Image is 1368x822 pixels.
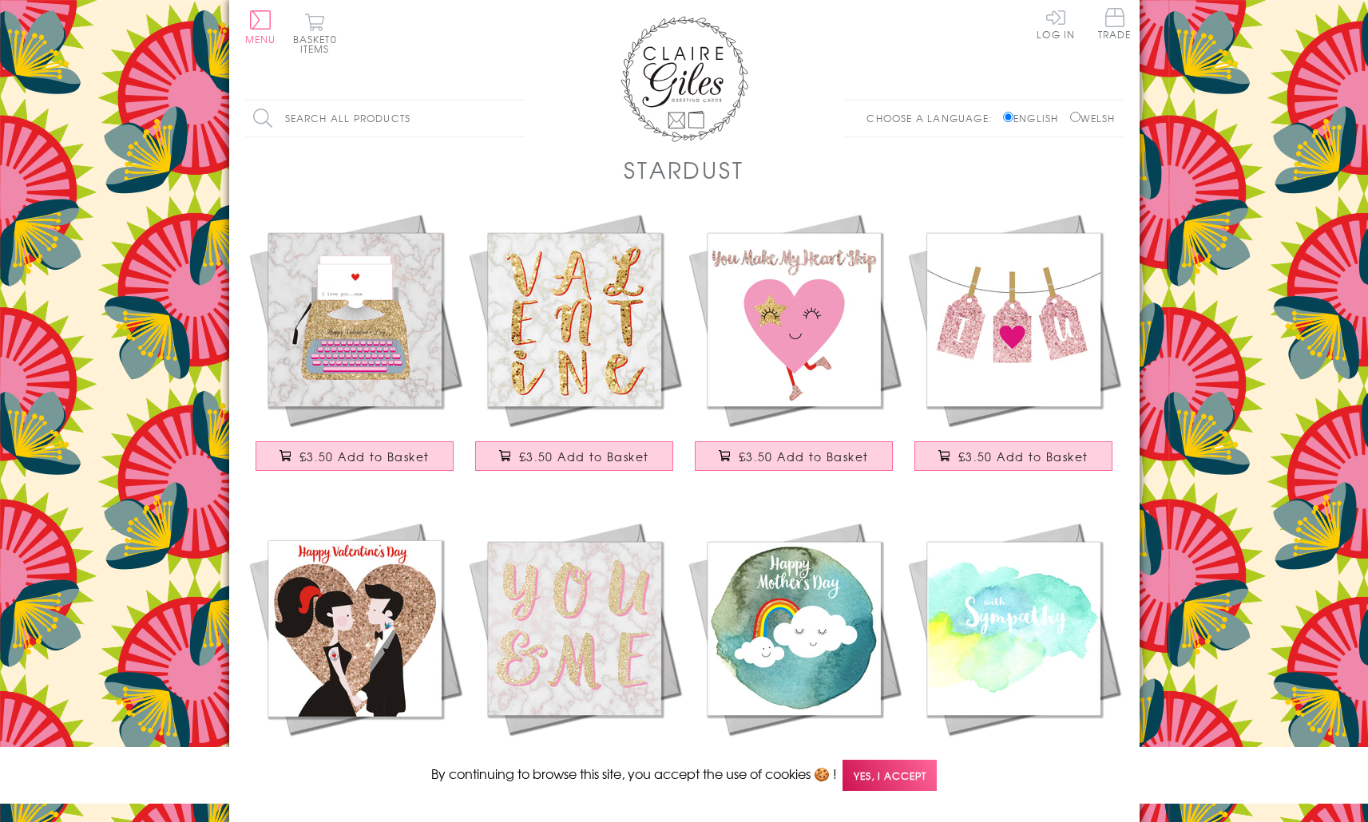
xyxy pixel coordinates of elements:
input: Welsh [1070,112,1081,122]
button: £3.50 Add to Basket [914,441,1112,471]
h1: Stardust [624,153,743,186]
img: Valentine's Day Card, Marble background, You & Me [465,519,684,738]
button: Basket0 items [293,13,337,53]
img: Valentine's Day Card, Marble background, Valentine [465,210,684,429]
img: Valentine's Day Card, Pegs - Love You, I 'Heart' You [904,210,1124,429]
a: Valentine's Day Card, Love Heart, You Make My Heart Skip £3.50 Add to Basket [684,210,904,487]
button: Menu [245,10,276,44]
span: £3.50 Add to Basket [739,449,869,464]
span: £3.50 Add to Basket [299,449,430,464]
a: Valentine's Day Card, Marble background, Valentine £3.50 Add to Basket [465,210,684,487]
a: Log In [1037,8,1075,39]
a: Trade [1098,8,1132,42]
button: £3.50 Add to Basket [695,441,893,471]
a: Mother's Day Card, Clouds and a Rainbow, Happy Mother's Day £3.50 Add to Basket [684,519,904,796]
img: Valentine's Day Card, Typewriter, I love you [245,210,465,429]
label: Welsh [1070,111,1116,125]
span: 0 items [300,32,337,56]
img: Claire Giles Greetings Cards [621,16,748,142]
span: £3.50 Add to Basket [519,449,649,464]
a: Valentine's Day Card, Pegs - Love You, I 'Heart' You £3.50 Add to Basket [904,210,1124,487]
span: Trade [1098,8,1132,39]
input: English [1003,112,1013,122]
span: £3.50 Add to Basket [958,449,1088,464]
span: Yes, I accept [843,760,937,791]
p: Choose a language: [866,111,1000,125]
label: English [1003,111,1066,125]
input: Search all products [245,101,525,136]
a: Valentine's Day Card, Typewriter, I love you £3.50 Add to Basket [245,210,465,487]
img: Valentine's Day Card, Love Heart, You Make My Heart Skip [684,210,904,429]
a: Sympathy, Sorry, Thinking of you Card, Watercolour, With Sympathy £3.50 Add to Basket [904,519,1124,796]
img: Sympathy, Sorry, Thinking of you Card, Watercolour, With Sympathy [904,519,1124,738]
button: £3.50 Add to Basket [475,441,673,471]
img: Mother's Day Card, Clouds and a Rainbow, Happy Mother's Day [684,519,904,738]
button: £3.50 Add to Basket [256,441,454,471]
input: Search [509,101,525,136]
img: Valentine's Day Card, Tattooed lovers, Happy Valentine's Day [245,519,465,738]
a: Valentine's Day Card, Tattooed lovers, Happy Valentine's Day £3.50 Add to Basket [245,519,465,796]
a: Valentine's Day Card, Marble background, You & Me £3.50 Add to Basket [465,519,684,796]
span: Menu [245,32,276,46]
